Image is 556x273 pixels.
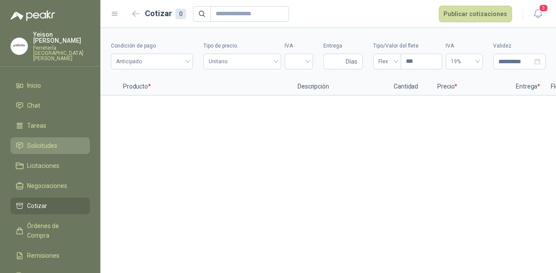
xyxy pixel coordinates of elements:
[145,7,186,20] h2: Cotizar
[33,45,90,61] p: Ferretería [GEOGRAPHIC_DATA][PERSON_NAME]
[10,117,90,134] a: Tareas
[10,10,55,21] img: Logo peakr
[116,55,188,68] span: Anticipado
[209,55,276,68] span: Unitario
[27,101,40,110] span: Chat
[27,161,59,171] span: Licitaciones
[27,221,82,240] span: Órdenes de Compra
[10,247,90,264] a: Remisiones
[27,181,67,191] span: Negociaciones
[323,42,363,50] label: Entrega
[11,38,27,55] img: Company Logo
[378,55,396,68] span: Flex
[432,78,511,96] p: Precio
[373,42,442,50] label: Tipo/Valor del flete
[292,78,380,96] p: Descripción
[10,218,90,244] a: Órdenes de Compra
[451,55,477,68] span: 19%
[27,81,41,90] span: Inicio
[118,78,292,96] p: Producto
[285,42,313,50] label: IVA
[346,54,357,69] span: Días
[111,42,193,50] label: Condición de pago
[27,121,46,130] span: Tareas
[10,77,90,94] a: Inicio
[10,97,90,114] a: Chat
[511,78,546,96] p: Entrega
[446,42,483,50] label: IVA
[539,4,548,12] span: 3
[10,137,90,154] a: Solicitudes
[10,198,90,214] a: Cotizar
[175,9,186,19] div: 0
[27,251,59,260] span: Remisiones
[10,157,90,174] a: Licitaciones
[493,42,546,50] label: Validez
[380,78,432,96] p: Cantidad
[203,42,281,50] label: Tipo de precio
[10,177,90,194] a: Negociaciones
[439,6,512,22] button: Publicar cotizaciones
[27,201,47,211] span: Cotizar
[27,141,57,150] span: Solicitudes
[33,31,90,44] p: Yeison [PERSON_NAME]
[530,6,546,22] button: 3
